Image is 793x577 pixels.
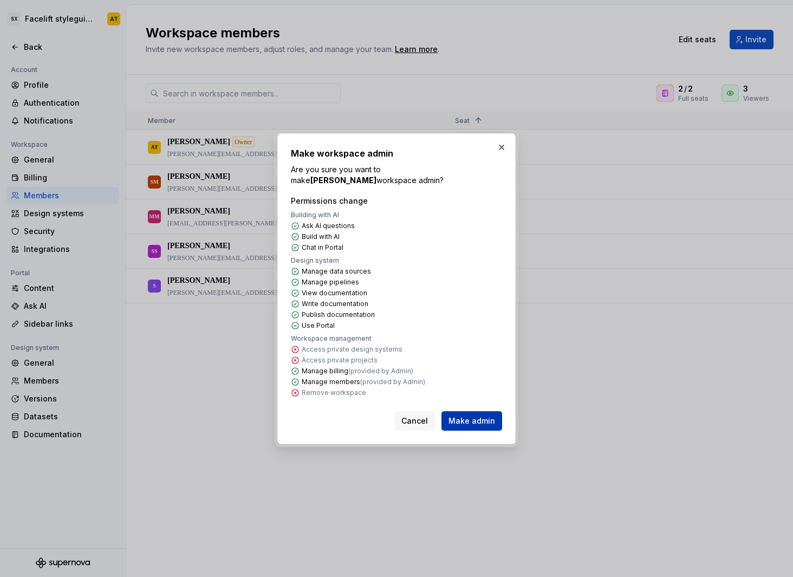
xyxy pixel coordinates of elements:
[394,411,435,431] button: Cancel
[302,321,335,330] p: Use Portal
[302,356,378,365] p: Access private projects
[302,289,367,297] p: View documentation
[441,411,502,431] button: Make admin
[302,300,368,308] p: Write documentation
[291,147,502,160] h2: Make workspace admin
[310,176,376,185] strong: [PERSON_NAME]
[302,388,366,397] p: Remove workspace
[448,416,495,426] span: Make admin
[302,278,359,287] p: Manage pipelines
[302,232,340,241] p: Build with AI
[401,416,428,426] span: Cancel
[302,345,402,354] p: Access private design systems
[348,367,413,375] span: (provided by Admin)
[291,334,372,343] p: Workspace management
[291,196,368,206] p: Permissions change
[291,256,339,265] p: Design system
[302,378,425,386] p: Manage members
[302,267,371,276] p: Manage data sources
[291,164,502,186] p: Are you sure you want to make workspace admin?
[302,310,375,319] p: Publish documentation
[302,222,355,230] p: Ask AI questions
[291,211,339,219] p: Building with AI
[302,243,343,252] p: Chat in Portal
[302,367,413,375] p: Manage billing
[360,378,425,386] span: (provided by Admin)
